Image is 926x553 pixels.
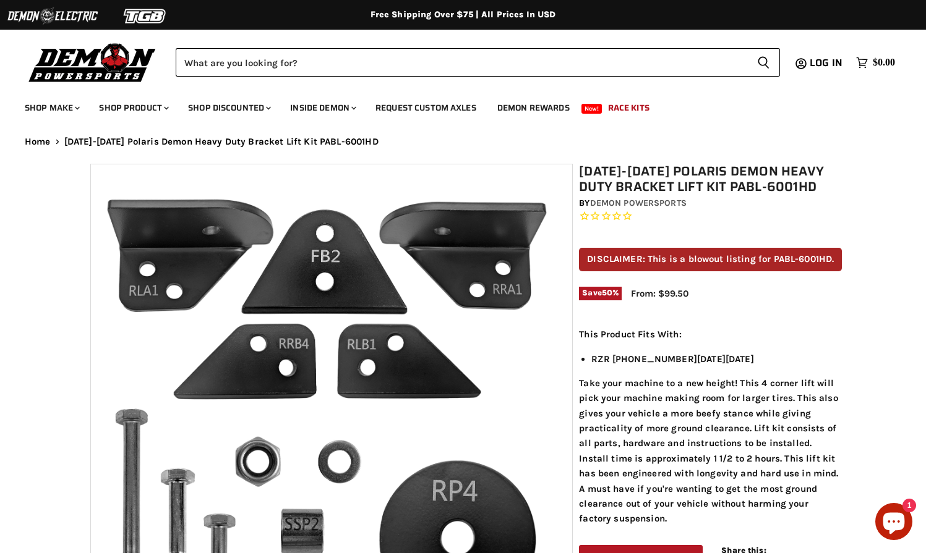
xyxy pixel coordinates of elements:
a: Log in [804,57,850,69]
a: Home [25,137,51,147]
a: Request Custom Axles [366,95,486,120]
a: Shop Make [15,95,87,120]
span: Save % [579,287,622,300]
a: Race Kits [599,95,659,120]
span: From: $99.50 [631,288,688,299]
div: by [579,196,842,210]
span: Rated 0.0 out of 5 stars 0 reviews [579,210,842,223]
img: Demon Powersports [25,40,160,84]
img: Demon Electric Logo 2 [6,4,99,28]
button: Search [747,48,780,77]
input: Search [176,48,747,77]
a: Inside Demon [281,95,364,120]
span: 50 [602,288,612,297]
h1: [DATE]-[DATE] Polaris Demon Heavy Duty Bracket Lift Kit PABL-6001HD [579,164,842,195]
span: [DATE]-[DATE] Polaris Demon Heavy Duty Bracket Lift Kit PABL-6001HD [64,137,379,147]
span: New! [581,104,602,114]
span: $0.00 [873,57,895,69]
div: Take your machine to a new height! This 4 corner lift will pick your machine making room for larg... [579,327,842,526]
form: Product [176,48,780,77]
p: This Product Fits With: [579,327,842,342]
p: DISCLAIMER: This is a blowout listing for PABL-6001HD. [579,248,842,271]
a: Shop Discounted [179,95,278,120]
a: Demon Powersports [590,198,687,208]
ul: Main menu [15,90,892,120]
img: TGB Logo 2 [99,4,192,28]
a: Shop Product [90,95,176,120]
li: RZR [PHONE_NUMBER][DATE][DATE] [591,352,842,366]
a: $0.00 [850,54,901,72]
a: Demon Rewards [488,95,579,120]
inbox-online-store-chat: Shopify online store chat [872,503,916,543]
span: Log in [810,55,842,70]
